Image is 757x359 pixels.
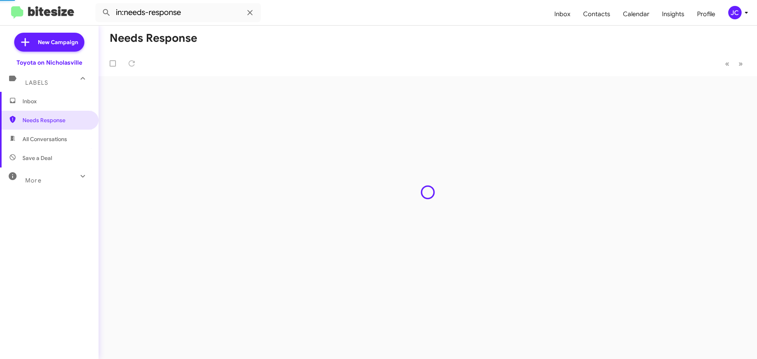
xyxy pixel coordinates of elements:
span: Labels [25,79,48,86]
h1: Needs Response [110,32,197,45]
a: New Campaign [14,33,84,52]
button: JC [722,6,748,19]
a: Insights [656,3,691,26]
div: Toyota on Nicholasville [17,59,82,67]
a: Profile [691,3,722,26]
span: « [725,59,729,69]
span: More [25,177,41,184]
span: Needs Response [22,116,89,124]
div: JC [728,6,742,19]
button: Next [734,56,748,72]
span: Inbox [22,97,89,105]
a: Calendar [617,3,656,26]
button: Previous [720,56,734,72]
input: Search [95,3,261,22]
a: Contacts [577,3,617,26]
span: New Campaign [38,38,78,46]
span: » [738,59,743,69]
a: Inbox [548,3,577,26]
nav: Page navigation example [721,56,748,72]
span: Save a Deal [22,154,52,162]
span: All Conversations [22,135,67,143]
